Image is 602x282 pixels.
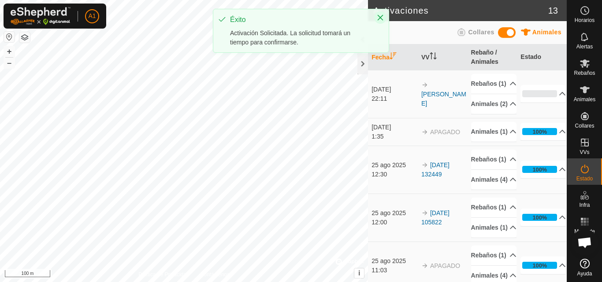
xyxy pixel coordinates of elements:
[372,209,417,218] div: 25 ago 2025
[471,122,517,142] p-accordion-header: Animales (1)
[430,54,437,61] p-sorticon: Activar para ordenar
[230,29,368,47] div: Activación Solicitada. La solicitud tomará un tiempo para confirmarse.
[368,44,418,70] th: Fecha
[471,94,517,114] p-accordion-header: Animales (2)
[575,18,595,23] span: Horarios
[430,128,460,136] span: APAGADO
[372,132,417,141] div: 1:35
[421,209,450,226] a: [DATE] 105822
[520,85,566,103] p-accordion-header: 0%
[372,266,417,275] div: 11:03
[569,229,600,239] span: Mapa de Calor
[532,128,547,136] div: 100%
[522,262,557,269] div: 100%
[421,91,466,107] a: [PERSON_NAME]
[421,161,450,178] a: [DATE] 132449
[522,90,557,97] div: 0%
[88,11,96,21] span: A1
[372,161,417,170] div: 25 ago 2025
[418,44,468,70] th: VV
[421,81,428,88] img: arrow
[471,198,517,217] p-accordion-header: Rebaños (1)
[574,70,595,76] span: Rebaños
[520,256,566,274] p-accordion-header: 100%
[520,161,566,178] p-accordion-header: 100%
[532,165,547,174] div: 100%
[574,97,595,102] span: Animales
[575,123,594,128] span: Collares
[522,166,557,173] div: 100%
[567,255,602,280] a: Ayuda
[532,29,561,36] span: Animales
[230,15,368,25] div: Éxito
[548,4,558,17] span: 13
[372,170,417,179] div: 12:30
[421,209,428,216] img: arrow
[4,46,15,57] button: +
[421,262,428,269] img: arrow
[354,268,364,278] button: i
[532,213,547,222] div: 100%
[532,261,547,270] div: 100%
[468,44,517,70] th: Rebaño / Animales
[579,202,590,208] span: Infra
[580,150,589,155] span: VVs
[471,170,517,190] p-accordion-header: Animales (4)
[372,85,417,94] div: [DATE]
[19,32,30,43] button: Capas del Mapa
[372,218,417,227] div: 12:00
[421,161,428,168] img: arrow
[577,271,592,276] span: Ayuda
[576,176,593,181] span: Estado
[520,123,566,140] p-accordion-header: 100%
[358,269,360,277] span: i
[471,150,517,169] p-accordion-header: Rebaños (1)
[372,94,417,103] div: 22:11
[4,32,15,42] button: Restablecer Mapa
[468,29,494,36] span: Collares
[522,214,557,221] div: 100%
[11,7,71,25] img: Logo Gallagher
[520,209,566,226] p-accordion-header: 100%
[430,262,460,269] span: APAGADO
[372,123,417,132] div: [DATE]
[390,54,397,61] p-sorticon: Activar para ordenar
[372,256,417,266] div: 25 ago 2025
[572,229,598,256] div: Chat abierto
[517,44,567,70] th: Estado
[4,58,15,68] button: –
[374,11,386,24] button: Close
[138,271,189,278] a: Política de Privacidad
[471,218,517,238] p-accordion-header: Animales (1)
[471,245,517,265] p-accordion-header: Rebaños (1)
[373,5,548,16] h2: Activaciones
[421,128,428,136] img: arrow
[200,271,230,278] a: Contáctenos
[471,74,517,94] p-accordion-header: Rebaños (1)
[522,128,557,135] div: 100%
[576,44,593,49] span: Alertas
